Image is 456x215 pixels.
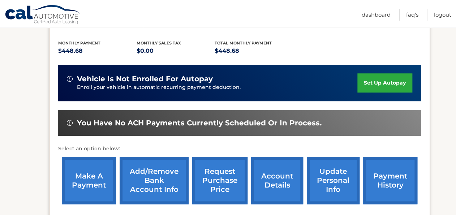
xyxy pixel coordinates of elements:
span: Total Monthly Payment [215,40,272,46]
a: make a payment [62,157,116,204]
span: Monthly Payment [58,40,100,46]
span: Monthly sales Tax [137,40,181,46]
a: Dashboard [362,9,391,21]
img: alert-white.svg [67,120,73,126]
a: update personal info [307,157,360,204]
span: vehicle is not enrolled for autopay [77,74,213,83]
a: set up autopay [357,73,412,93]
a: payment history [363,157,417,204]
p: Enroll your vehicle in automatic recurring payment deduction. [77,83,357,91]
a: Add/Remove bank account info [120,157,189,204]
p: $448.68 [58,46,137,56]
a: Cal Automotive [5,5,81,26]
img: alert-white.svg [67,76,73,82]
a: FAQ's [406,9,418,21]
span: You have no ACH payments currently scheduled or in process. [77,119,322,128]
p: $448.68 [215,46,293,56]
p: $0.00 [137,46,215,56]
a: Logout [434,9,451,21]
a: account details [251,157,303,204]
a: request purchase price [192,157,248,204]
p: Select an option below: [58,145,421,153]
